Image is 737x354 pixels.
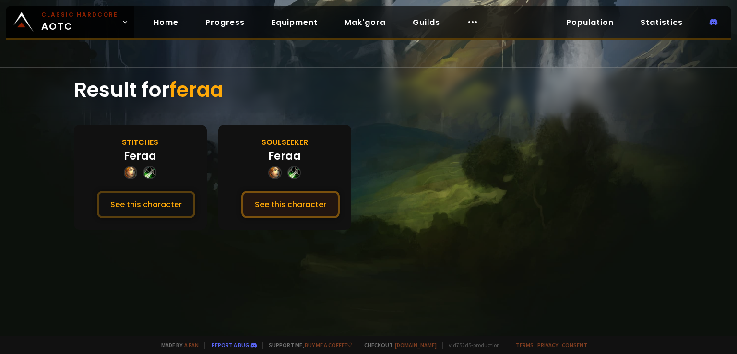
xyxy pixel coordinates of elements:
a: Buy me a coffee [305,342,352,349]
a: [DOMAIN_NAME] [395,342,437,349]
div: Stitches [122,136,158,148]
div: Feraa [124,148,156,164]
a: Report a bug [212,342,249,349]
span: AOTC [41,11,118,34]
a: Statistics [633,12,690,32]
span: Checkout [358,342,437,349]
div: Soulseeker [262,136,308,148]
span: Made by [155,342,199,349]
a: Consent [562,342,587,349]
a: Progress [198,12,252,32]
div: Feraa [268,148,301,164]
a: Mak'gora [337,12,393,32]
span: v. d752d5 - production [442,342,500,349]
small: Classic Hardcore [41,11,118,19]
span: feraa [169,76,224,104]
a: a fan [184,342,199,349]
a: Equipment [264,12,325,32]
button: See this character [241,191,340,218]
span: Support me, [262,342,352,349]
a: Terms [516,342,534,349]
a: Home [146,12,186,32]
a: Guilds [405,12,448,32]
button: See this character [97,191,195,218]
div: Result for [74,68,664,113]
a: Population [559,12,621,32]
a: Privacy [537,342,558,349]
a: Classic HardcoreAOTC [6,6,134,38]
